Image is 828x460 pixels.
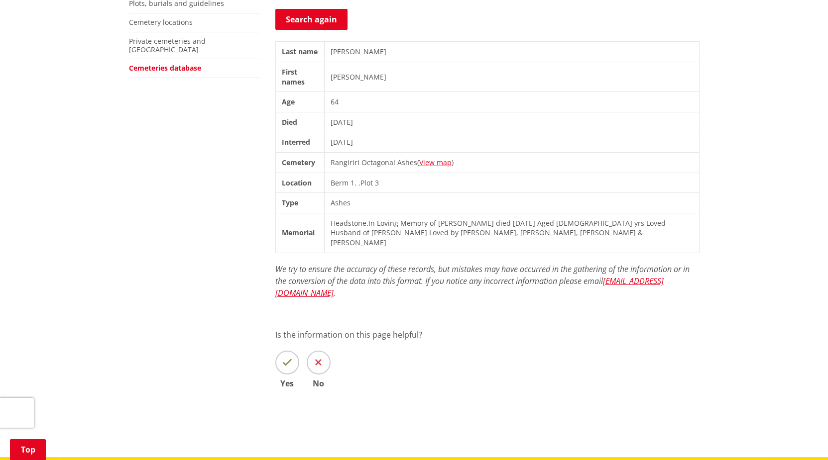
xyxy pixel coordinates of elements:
[331,218,366,228] span: Headstone
[275,92,324,112] th: Age
[324,92,699,112] td: 64
[331,178,349,187] span: Berm
[324,62,699,92] td: [PERSON_NAME]
[324,112,699,132] td: [DATE]
[275,152,324,173] th: Cemetery
[275,264,690,298] em: We try to ensure the accuracy of these records, but mistakes may have occurred in the gathering o...
[324,173,699,193] td: . .
[324,193,699,213] td: Ashes
[275,276,664,298] a: [EMAIL_ADDRESS][DOMAIN_NAME]
[129,17,193,27] a: Cemetery locations
[129,63,201,73] a: Cemeteries database
[275,379,299,387] span: Yes
[324,152,699,173] td: Rangiriri Octagonal Ashes
[417,158,454,167] span: ( )
[351,178,355,187] span: 1
[129,36,206,54] a: Private cemeteries and [GEOGRAPHIC_DATA]
[275,329,700,341] p: Is the information on this page helpful?
[275,132,324,153] th: Interred
[275,112,324,132] th: Died
[324,213,699,253] td: .
[275,42,324,62] th: Last name
[324,132,699,153] td: [DATE]
[10,439,46,460] a: Top
[419,158,452,167] a: View map
[331,218,666,247] span: In Loving Memory of [PERSON_NAME] died [DATE] Aged [DEMOGRAPHIC_DATA] yrs Loved Husband of [PERSO...
[375,178,379,187] span: 3
[324,42,699,62] td: [PERSON_NAME]
[275,193,324,213] th: Type
[275,173,324,193] th: Location
[360,178,373,187] span: Plot
[275,9,348,30] a: Search again
[782,418,818,454] iframe: Messenger Launcher
[307,379,331,387] span: No
[275,62,324,92] th: First names
[275,213,324,253] th: Memorial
